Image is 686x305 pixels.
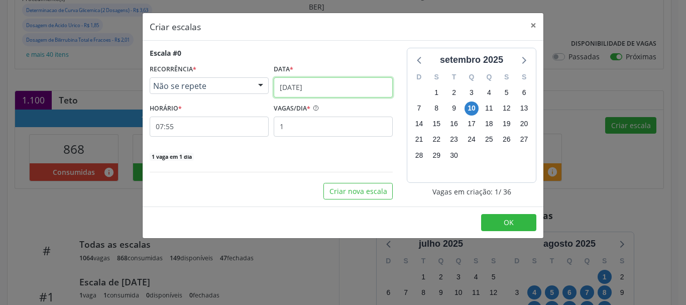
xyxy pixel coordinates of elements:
div: S [515,69,533,85]
button: OK [481,214,536,231]
div: Vagas em criação: 1 [407,186,536,197]
span: quarta-feira, 24 de setembro de 2025 [465,133,479,147]
span: sábado, 13 de setembro de 2025 [517,101,531,116]
span: domingo, 28 de setembro de 2025 [412,148,426,162]
label: Data [274,62,293,77]
div: D [410,69,428,85]
label: VAGAS/DIA [274,101,310,117]
div: T [445,69,463,85]
input: 00:00 [150,117,269,137]
span: segunda-feira, 15 de setembro de 2025 [429,117,443,131]
span: terça-feira, 16 de setembro de 2025 [447,117,461,131]
span: terça-feira, 30 de setembro de 2025 [447,148,461,162]
span: segunda-feira, 22 de setembro de 2025 [429,133,443,147]
div: setembro 2025 [436,53,507,67]
span: terça-feira, 2 de setembro de 2025 [447,85,461,99]
span: sábado, 27 de setembro de 2025 [517,133,531,147]
ion-icon: help circle outline [310,101,319,112]
span: sexta-feira, 19 de setembro de 2025 [500,117,514,131]
div: Escala #0 [150,48,181,58]
button: Criar nova escala [323,183,393,200]
label: RECORRÊNCIA [150,62,196,77]
span: Não se repete [153,81,248,91]
button: Close [523,13,543,38]
span: sábado, 6 de setembro de 2025 [517,85,531,99]
span: sábado, 20 de setembro de 2025 [517,117,531,131]
span: domingo, 7 de setembro de 2025 [412,101,426,116]
span: / 36 [499,186,511,197]
input: Selecione uma data [274,77,393,97]
span: sexta-feira, 26 de setembro de 2025 [500,133,514,147]
span: 1 vaga em 1 dia [150,153,194,161]
label: HORÁRIO [150,101,182,117]
span: segunda-feira, 1 de setembro de 2025 [429,85,443,99]
span: quinta-feira, 4 de setembro de 2025 [482,85,496,99]
span: quinta-feira, 11 de setembro de 2025 [482,101,496,116]
span: segunda-feira, 29 de setembro de 2025 [429,148,443,162]
span: quinta-feira, 25 de setembro de 2025 [482,133,496,147]
span: quarta-feira, 10 de setembro de 2025 [465,101,479,116]
span: quinta-feira, 18 de setembro de 2025 [482,117,496,131]
h5: Criar escalas [150,20,201,33]
span: domingo, 21 de setembro de 2025 [412,133,426,147]
div: Q [480,69,498,85]
span: segunda-feira, 8 de setembro de 2025 [429,101,443,116]
span: OK [504,218,514,227]
div: S [498,69,515,85]
span: quarta-feira, 3 de setembro de 2025 [465,85,479,99]
span: terça-feira, 9 de setembro de 2025 [447,101,461,116]
span: quarta-feira, 17 de setembro de 2025 [465,117,479,131]
span: terça-feira, 23 de setembro de 2025 [447,133,461,147]
span: sexta-feira, 12 de setembro de 2025 [500,101,514,116]
div: Q [463,69,481,85]
span: sexta-feira, 5 de setembro de 2025 [500,85,514,99]
span: domingo, 14 de setembro de 2025 [412,117,426,131]
div: S [428,69,445,85]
